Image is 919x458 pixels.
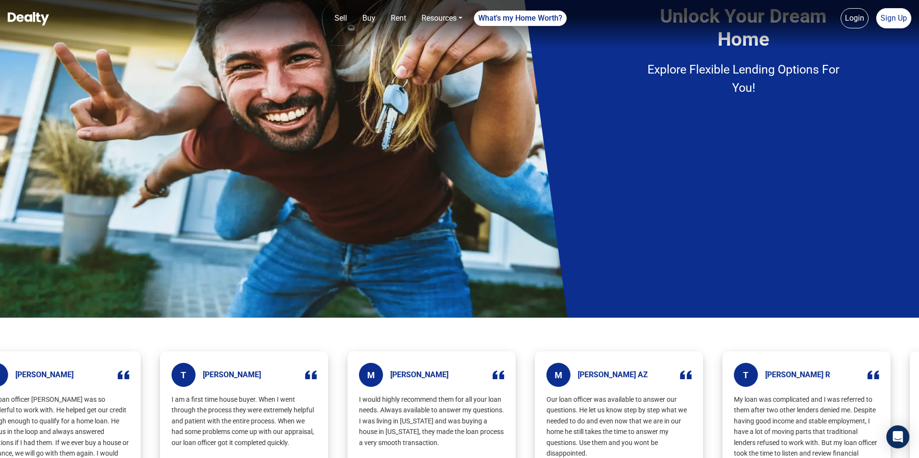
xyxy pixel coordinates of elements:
[331,9,351,28] a: Sell
[876,8,911,28] a: Sign Up
[359,363,383,387] span: M
[8,12,49,25] img: Dealty - Buy, Sell & Rent Homes
[387,9,410,28] a: Rent
[418,9,466,28] a: Resources
[203,370,261,379] h5: [PERSON_NAME]
[390,370,448,379] h5: [PERSON_NAME]
[635,61,852,97] p: Explore Flexible Lending Options For You!
[546,363,571,387] span: M
[765,370,830,379] h5: [PERSON_NAME] R
[734,363,758,387] span: T
[578,370,648,379] h5: [PERSON_NAME] AZ
[474,11,567,26] a: What's my Home Worth?
[359,9,379,28] a: Buy
[886,425,909,448] div: Open Intercom Messenger
[841,8,869,28] a: Login
[172,363,196,387] span: T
